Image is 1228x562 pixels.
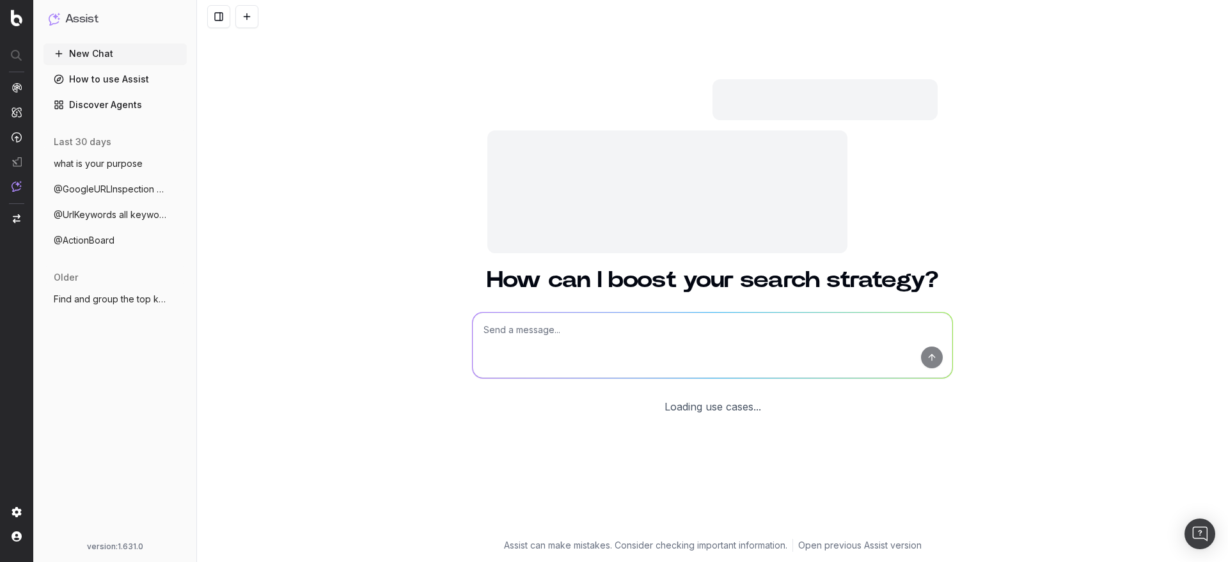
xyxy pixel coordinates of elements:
[54,271,78,284] span: older
[12,132,22,143] img: Activation
[12,507,22,517] img: Setting
[49,10,182,28] button: Assist
[43,230,187,251] button: @ActionBoard
[798,539,922,552] a: Open previous Assist version
[49,13,60,25] img: Assist
[12,82,22,93] img: Analytics
[43,43,187,64] button: New Chat
[43,289,187,309] button: Find and group the top keywords for lol
[12,181,22,192] img: Assist
[43,95,187,115] a: Discover Agents
[665,399,761,414] div: Loading use cases...
[54,136,111,148] span: last 30 days
[43,69,187,90] a: How to use Assist
[12,157,22,167] img: Studio
[504,539,787,552] p: Assist can make mistakes. Consider checking important information.
[12,107,22,118] img: Intelligence
[49,542,182,552] div: version: 1.631.0
[13,214,20,223] img: Switch project
[472,269,953,292] h1: How can I boost your search strategy?
[54,234,114,247] span: @ActionBoard
[11,10,22,26] img: Botify logo
[54,293,166,306] span: Find and group the top keywords for lol
[54,183,166,196] span: @GoogleURLInspection [URL]
[43,205,187,225] button: @UrlKeywords all keywords for this URL
[43,153,187,174] button: what is your purpose
[1185,519,1215,549] div: Open Intercom Messenger
[12,531,22,542] img: My account
[65,10,98,28] h1: Assist
[54,157,143,170] span: what is your purpose
[43,179,187,199] button: @GoogleURLInspection [URL]
[54,208,166,221] span: @UrlKeywords all keywords for this URL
